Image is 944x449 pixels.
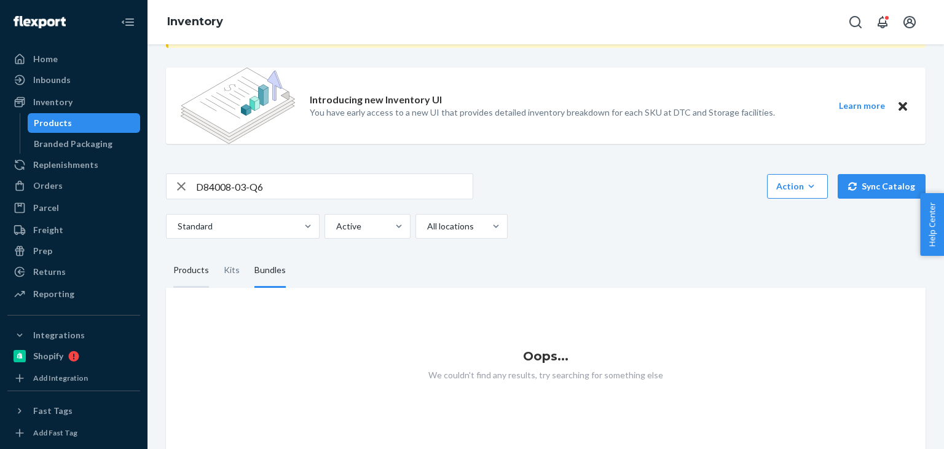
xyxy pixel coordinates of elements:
div: Fast Tags [33,405,73,417]
button: Open account menu [897,10,922,34]
button: Learn more [831,98,892,114]
div: Inventory [33,96,73,108]
a: Freight [7,220,140,240]
button: Close Navigation [116,10,140,34]
a: Products [28,113,141,133]
div: Shopify [33,350,63,362]
a: Branded Packaging [28,134,141,154]
button: Fast Tags [7,401,140,421]
div: Action [776,180,819,193]
div: Products [173,253,209,288]
ol: breadcrumbs [157,4,233,40]
h1: Oops... [166,349,926,363]
div: Returns [33,266,66,278]
a: Inbounds [7,70,140,90]
input: All locations [426,220,427,232]
button: Action [767,174,828,199]
input: Standard [176,220,178,232]
a: Inventory [7,92,140,112]
a: Add Fast Tag [7,426,140,440]
div: Reporting [33,288,74,300]
button: Open notifications [870,10,895,34]
a: Parcel [7,198,140,218]
a: Reporting [7,284,140,304]
div: Replenishments [33,159,98,171]
input: Active [335,220,336,232]
button: Sync Catalog [838,174,926,199]
a: Replenishments [7,155,140,175]
a: Add Integration [7,371,140,386]
div: Add Fast Tag [33,427,77,438]
div: Integrations [33,329,85,341]
div: Home [33,53,58,65]
div: Inbounds [33,74,71,86]
button: Close [895,98,911,114]
a: Prep [7,241,140,261]
div: Add Integration [33,373,88,383]
a: Orders [7,176,140,196]
div: Freight [33,224,63,236]
div: Bundles [254,253,286,288]
button: Open Search Box [843,10,868,34]
div: Kits [224,253,240,288]
div: Prep [33,245,52,257]
button: Help Center [920,193,944,256]
a: Returns [7,262,140,282]
div: Products [34,117,72,129]
p: We couldn't find any results, try searching for something else [166,369,926,381]
input: Search inventory by name or sku [196,174,473,199]
img: Flexport logo [14,16,66,28]
div: Branded Packaging [34,138,112,150]
a: Home [7,49,140,69]
div: Parcel [33,202,59,214]
a: Shopify [7,346,140,366]
button: Integrations [7,325,140,345]
p: You have early access to a new UI that provides detailed inventory breakdown for each SKU at DTC ... [310,106,775,119]
a: Inventory [167,15,223,28]
div: Orders [33,180,63,192]
img: new-reports-banner-icon.82668bd98b6a51aee86340f2a7b77ae3.png [181,68,295,144]
p: Introducing new Inventory UI [310,93,442,107]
